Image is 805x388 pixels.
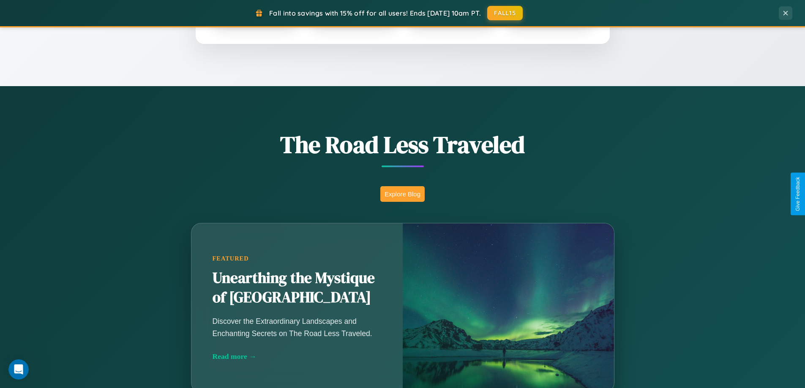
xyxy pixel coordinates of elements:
h1: The Road Less Traveled [149,128,656,161]
div: Read more → [213,352,382,361]
div: Give Feedback [795,177,801,211]
h2: Unearthing the Mystique of [GEOGRAPHIC_DATA] [213,269,382,307]
iframe: Intercom live chat [8,359,29,380]
span: Fall into savings with 15% off for all users! Ends [DATE] 10am PT. [269,9,481,17]
div: Featured [213,255,382,262]
button: FALL15 [487,6,523,20]
button: Explore Blog [380,186,425,202]
p: Discover the Extraordinary Landscapes and Enchanting Secrets on The Road Less Traveled. [213,315,382,339]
